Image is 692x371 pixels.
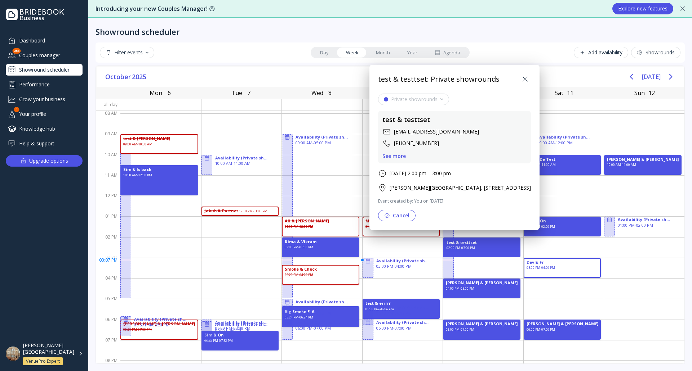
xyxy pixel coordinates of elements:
button: See more [382,153,406,159]
div: test & testtset: Private showrounds [378,74,500,85]
div: [EMAIL_ADDRESS][DOMAIN_NAME] [394,128,479,135]
div: [PHONE_NUMBER] [394,140,439,147]
div: [PERSON_NAME][GEOGRAPHIC_DATA], [STREET_ADDRESS] [390,184,531,191]
button: Cancel [378,210,416,221]
div: [DATE] 2:00 pm – 3:00 pm [390,170,451,177]
button: Private showrounds [378,94,449,105]
div: Private showrounds [391,96,438,102]
div: Event created by: You on [DATE] [378,198,531,204]
div: test & testtset [382,115,430,125]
